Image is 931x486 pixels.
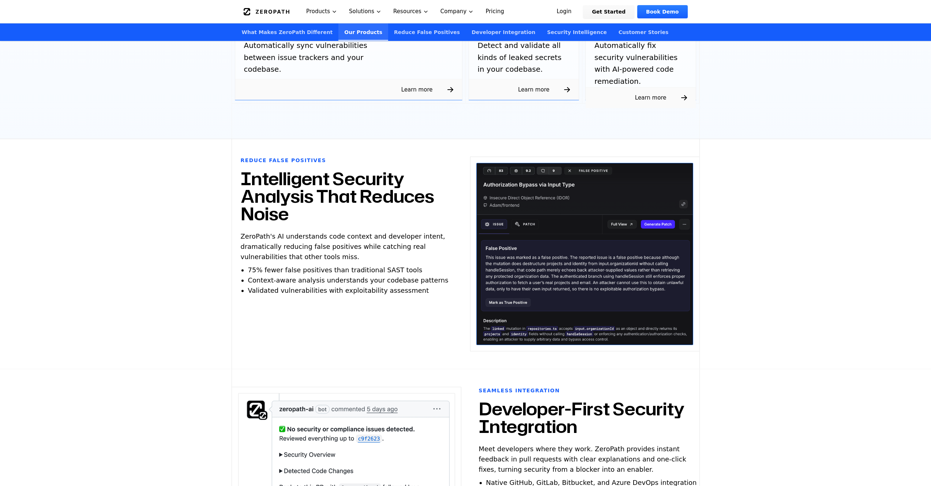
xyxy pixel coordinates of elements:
a: Login [548,5,581,18]
a: AppSec Risk ManagementAutomatically sync vulnerabilities between issue trackers and your codebase... [232,1,466,104]
p: Automatically sync vulnerabilities between issue trackers and your codebase. [244,40,390,75]
a: SAST AutofixAutomatically fix security vulnerabilities with AI-powered code remediation.Learn more [582,1,699,104]
p: Detect and validate all kinds of leaked secrets in your codebase. [478,40,570,75]
a: Security Intelligence [541,23,612,41]
a: Book Demo [637,5,687,18]
span: Learn more [509,84,558,96]
span: Validated vulnerabilities with exploitability assessment [248,287,429,294]
p: Meet developers where they work. ZeroPath provides instant feedback in pull requests with clear e... [479,444,691,475]
a: Reduce False Positives [388,23,466,41]
span: Context-aware analysis understands your codebase patterns [248,276,448,284]
span: 75% fewer false positives than traditional SAST tools [248,266,423,274]
span: Learn more [626,92,675,104]
a: Customer Stories [613,23,675,41]
p: ZeroPath's AI understands code context and developer intent, dramatically reducing false positive... [241,231,453,262]
a: What Makes ZeroPath Different [236,23,339,41]
h6: Reduce False Positives [241,157,326,164]
a: Developer Integration [466,23,541,41]
img: Intelligent Security Analysis That Reduces Noise [476,163,693,345]
span: Learn more [393,84,442,96]
h2: Developer-First Security Integration [479,400,691,435]
a: Our Products [338,23,388,41]
h6: Seamless Integration [479,387,560,394]
p: Automatically fix security vulnerabilities with AI-powered code remediation. [594,40,687,87]
a: Get Started [583,5,634,18]
a: SecretsDetect and validate all kinds of leaked secrets in your codebase.Learn more [466,1,583,104]
h2: Intelligent Security Analysis That Reduces Noise [241,170,453,223]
